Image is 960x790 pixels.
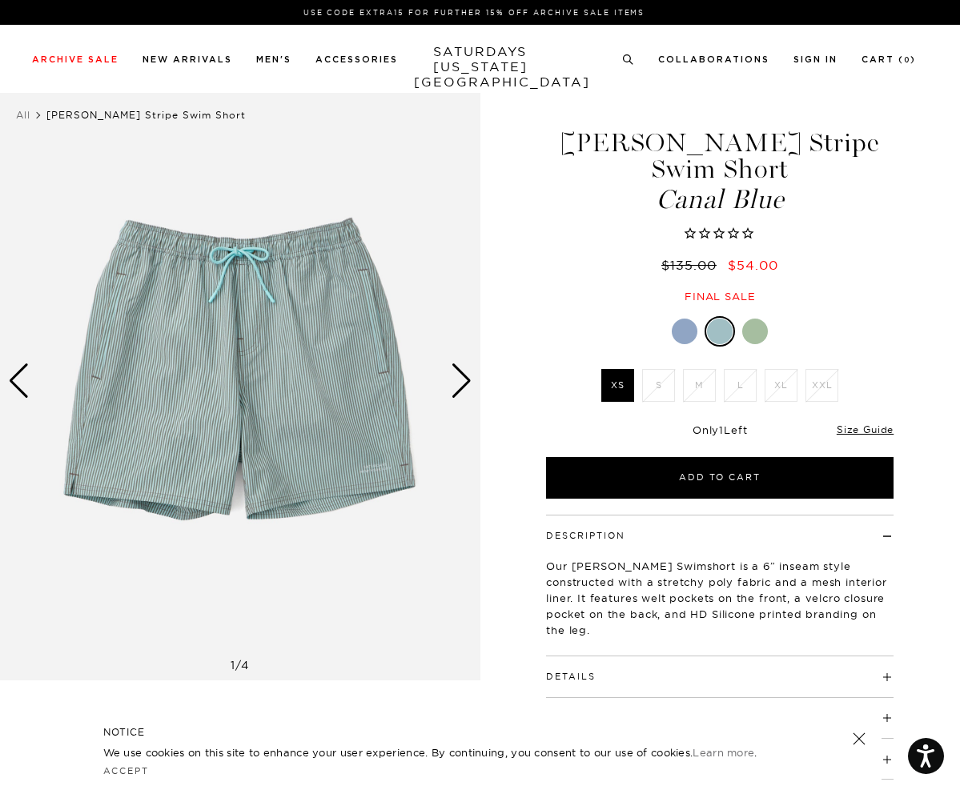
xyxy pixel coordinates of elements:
[837,423,894,435] a: Size Guide
[546,457,894,499] button: Add to Cart
[793,55,837,64] a: Sign In
[544,226,896,243] span: Rated 0.0 out of 5 stars 0 reviews
[32,55,118,64] a: Archive Sale
[601,369,634,402] label: XS
[231,658,235,672] span: 1
[38,6,910,18] p: Use Code EXTRA15 for Further 15% Off Archive Sale Items
[256,55,291,64] a: Men's
[143,55,232,64] a: New Arrivals
[661,257,723,273] del: $135.00
[544,130,896,213] h1: [PERSON_NAME] Stripe Swim Short
[862,55,916,64] a: Cart (0)
[8,363,30,399] div: Previous slide
[544,290,896,303] div: Final sale
[46,109,246,121] span: [PERSON_NAME] Stripe Swim Short
[693,746,754,759] a: Learn more
[719,423,724,436] span: 1
[16,109,30,121] a: All
[904,57,910,64] small: 0
[414,44,546,90] a: SATURDAYS[US_STATE][GEOGRAPHIC_DATA]
[546,558,894,638] p: Our [PERSON_NAME] Swimshort is a 6” inseam style constructed with a stretchy poly fabric and a me...
[103,765,150,776] a: Accept
[728,257,778,273] span: $54.00
[315,55,398,64] a: Accessories
[103,744,801,760] p: We use cookies on this site to enhance your user experience. By continuing, you consent to our us...
[103,725,858,740] h5: NOTICE
[658,55,769,64] a: Collaborations
[241,658,249,672] span: 4
[451,363,472,399] div: Next slide
[544,186,896,213] span: Canal Blue
[546,423,894,437] div: Only Left
[546,531,625,540] button: Description
[546,672,596,681] button: Details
